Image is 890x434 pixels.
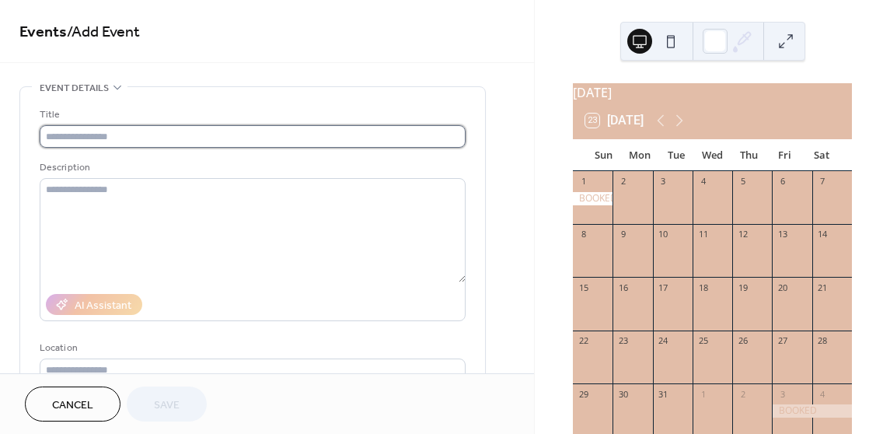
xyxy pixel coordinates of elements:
span: Event details [40,80,109,96]
span: / Add Event [67,17,140,47]
div: 17 [658,282,669,293]
div: Sun [585,140,622,171]
div: 2 [737,388,749,400]
div: 7 [817,176,829,187]
div: 8 [578,229,589,240]
a: Events [19,17,67,47]
div: 23 [617,335,629,347]
div: Fri [767,140,804,171]
div: 20 [777,282,788,293]
div: 16 [617,282,629,293]
div: 2 [617,176,629,187]
div: 5 [737,176,749,187]
div: 19 [737,282,749,293]
div: 22 [578,335,589,347]
div: 31 [658,388,669,400]
div: 1 [697,388,709,400]
div: 6 [777,176,788,187]
div: 25 [697,335,709,347]
div: 9 [617,229,629,240]
div: 3 [777,388,788,400]
div: 10 [658,229,669,240]
div: Wed [694,140,731,171]
div: 27 [777,335,788,347]
div: BOOKED [573,192,613,205]
div: 26 [737,335,749,347]
div: [DATE] [573,83,852,102]
div: Description [40,159,462,176]
span: Cancel [52,397,93,414]
div: 15 [578,282,589,293]
div: Title [40,107,462,123]
div: 11 [697,229,709,240]
div: 14 [817,229,829,240]
div: 3 [658,176,669,187]
div: Thu [731,140,767,171]
div: 18 [697,282,709,293]
div: 4 [697,176,709,187]
div: Sat [803,140,839,171]
div: 21 [817,282,829,293]
div: 24 [658,335,669,347]
div: 13 [777,229,788,240]
div: 29 [578,388,589,400]
div: BOOKED [772,404,852,418]
div: 28 [817,335,829,347]
div: Mon [622,140,658,171]
div: Location [40,340,462,356]
div: 1 [578,176,589,187]
div: 30 [617,388,629,400]
button: 23[DATE] [580,110,649,131]
div: Tue [658,140,694,171]
div: 12 [737,229,749,240]
button: Cancel [25,387,120,422]
div: 4 [817,388,829,400]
